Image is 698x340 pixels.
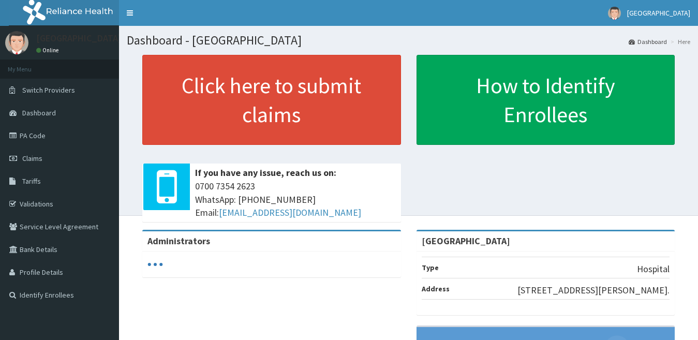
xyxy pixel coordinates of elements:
strong: [GEOGRAPHIC_DATA] [422,235,510,247]
span: [GEOGRAPHIC_DATA] [627,8,690,18]
a: [EMAIL_ADDRESS][DOMAIN_NAME] [219,206,361,218]
b: If you have any issue, reach us on: [195,167,336,179]
img: User Image [608,7,621,20]
p: [GEOGRAPHIC_DATA] [36,34,122,43]
b: Type [422,263,439,272]
span: Tariffs [22,176,41,186]
span: Claims [22,154,42,163]
a: Dashboard [629,37,667,46]
h1: Dashboard - [GEOGRAPHIC_DATA] [127,34,690,47]
p: [STREET_ADDRESS][PERSON_NAME]. [517,284,670,297]
img: User Image [5,31,28,54]
a: Click here to submit claims [142,55,401,145]
li: Here [668,37,690,46]
a: How to Identify Enrollees [417,55,675,145]
span: Dashboard [22,108,56,117]
a: Online [36,47,61,54]
span: 0700 7354 2623 WhatsApp: [PHONE_NUMBER] Email: [195,180,396,219]
b: Address [422,284,450,293]
p: Hospital [637,262,670,276]
svg: audio-loading [147,257,163,272]
span: Switch Providers [22,85,75,95]
b: Administrators [147,235,210,247]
